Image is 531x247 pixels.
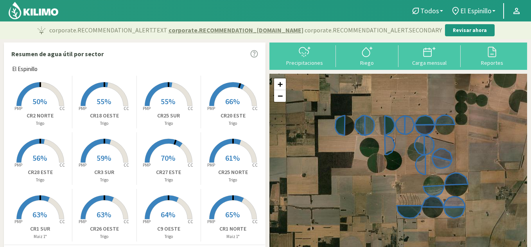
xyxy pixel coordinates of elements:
tspan: PMP [143,219,151,224]
p: Revisar ahora [453,27,487,34]
p: Trigo [137,120,201,127]
tspan: PMP [14,106,22,111]
tspan: PMP [207,219,215,224]
span: corporate.RECOMMENDATION_[DOMAIN_NAME] [169,25,303,35]
span: 70% [161,153,175,163]
span: corporate.RECOMMENDATION_ALERT.SECONDARY [305,25,442,35]
p: Resumen de agua útil por sector [11,49,104,59]
p: Trigo [201,120,265,127]
span: 65% [225,210,240,219]
span: 56% [32,153,47,163]
span: 55% [161,96,175,106]
tspan: CC [252,106,258,111]
button: Revisar ahora [445,24,495,37]
p: Trigo [72,177,136,183]
button: Reportes [461,45,523,66]
p: CR28 ESTE [8,168,72,176]
p: CR25 SUR [137,112,201,120]
p: Maiz 1° [201,233,265,240]
p: C9 OESTE [137,225,201,233]
tspan: PMP [79,162,86,168]
p: CR27 ESTE [137,168,201,176]
p: CR20 ESTE [201,112,265,120]
p: Trigo [201,177,265,183]
p: CR18 OESTE [72,112,136,120]
tspan: PMP [143,106,151,111]
p: Trigo [137,233,201,240]
span: 59% [97,153,111,163]
div: Riego [338,60,396,66]
p: CR26 OESTE [72,225,136,233]
span: 63% [32,210,47,219]
tspan: PMP [207,106,215,111]
p: corporate.RECOMMENDATION_ALERT.TEXT [49,25,442,35]
tspan: CC [59,106,65,111]
div: Reportes [463,60,521,66]
tspan: CC [188,219,193,224]
span: Todos [420,7,439,15]
a: Zoom out [274,90,286,102]
p: CR1 NORTE [201,225,265,233]
span: El Espinillo [12,65,38,74]
span: 63% [97,210,111,219]
button: Carga mensual [398,45,461,66]
tspan: CC [252,162,258,168]
p: CR3 SUR [72,168,136,176]
span: El Espinillo [460,7,492,15]
tspan: CC [252,219,258,224]
tspan: PMP [207,162,215,168]
tspan: CC [188,106,193,111]
span: 61% [225,153,240,163]
tspan: CC [124,106,129,111]
p: CR2 NORTE [8,112,72,120]
button: Precipitaciones [273,45,336,66]
p: Trigo [137,177,201,183]
span: 50% [32,96,47,106]
p: Trigo [8,177,72,183]
p: Trigo [8,120,72,127]
p: Trigo [72,120,136,127]
span: 66% [225,96,240,106]
span: 64% [161,210,175,219]
tspan: PMP [14,162,22,168]
tspan: PMP [14,219,22,224]
tspan: PMP [79,219,86,224]
tspan: CC [59,162,65,168]
p: CR1 SUR [8,225,72,233]
p: Trigo [72,233,136,240]
span: 55% [97,96,111,106]
img: Kilimo [8,1,59,20]
button: Riego [336,45,398,66]
div: Precipitaciones [276,60,334,66]
p: CR25 NORTE [201,168,265,176]
tspan: CC [124,219,129,224]
p: Maiz 1° [8,233,72,240]
tspan: CC [59,219,65,224]
tspan: PMP [143,162,151,168]
a: Zoom in [274,78,286,90]
tspan: CC [188,162,193,168]
tspan: CC [124,162,129,168]
div: Carga mensual [401,60,459,66]
tspan: PMP [79,106,86,111]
